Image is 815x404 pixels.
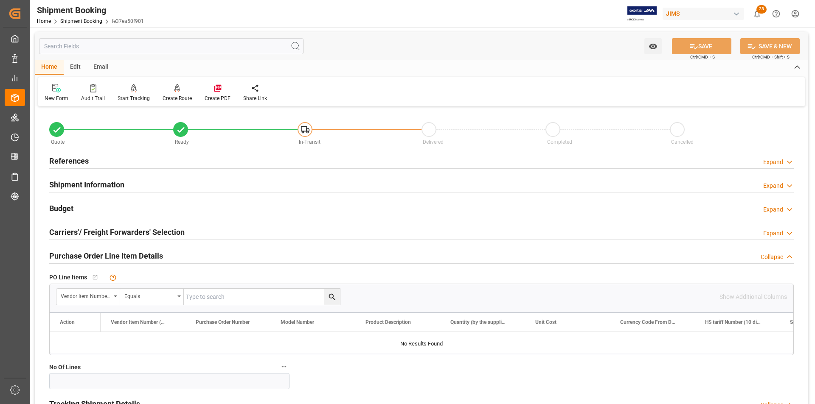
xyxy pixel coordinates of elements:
[671,139,694,145] span: Cancelled
[763,158,783,167] div: Expand
[243,95,267,102] div: Share Link
[690,54,715,60] span: Ctrl/CMD + S
[748,4,767,23] button: show 23 new notifications
[672,38,731,54] button: SAVE
[535,319,556,325] span: Unit Cost
[60,319,75,325] div: Action
[365,319,411,325] span: Product Description
[324,289,340,305] button: search button
[45,95,68,102] div: New Form
[35,60,64,75] div: Home
[60,18,102,24] a: Shipment Booking
[163,95,192,102] div: Create Route
[64,60,87,75] div: Edit
[705,319,762,325] span: HS tariff Number (10 digit classification code)
[756,5,767,14] span: 23
[87,60,115,75] div: Email
[49,203,73,214] h2: Budget
[763,181,783,190] div: Expand
[299,139,320,145] span: In-Transit
[81,95,105,102] div: Audit Trail
[761,253,783,262] div: Collapse
[61,290,111,300] div: Vendor Item Number (By The Supplier)
[767,4,786,23] button: Help Center
[663,6,748,22] button: JIMS
[175,139,189,145] span: Ready
[124,290,174,300] div: Equals
[184,289,340,305] input: Type to search
[49,226,185,238] h2: Carriers'/ Freight Forwarders' Selection
[49,273,87,282] span: PO Line Items
[56,289,120,305] button: open menu
[118,95,150,102] div: Start Tracking
[120,289,184,305] button: open menu
[547,139,572,145] span: Completed
[763,229,783,238] div: Expand
[752,54,790,60] span: Ctrl/CMD + Shift + S
[450,319,507,325] span: Quantity (by the supplier)
[644,38,662,54] button: open menu
[49,155,89,167] h2: References
[278,361,289,372] button: No Of Lines
[663,8,744,20] div: JIMS
[51,139,65,145] span: Quote
[37,4,144,17] div: Shipment Booking
[763,205,783,214] div: Expand
[740,38,800,54] button: SAVE & NEW
[423,139,444,145] span: Delivered
[49,363,81,372] span: No Of Lines
[111,319,168,325] span: Vendor Item Number (By The Supplier)
[196,319,250,325] span: Purchase Order Number
[39,38,304,54] input: Search Fields
[281,319,314,325] span: Model Number
[49,250,163,262] h2: Purchase Order Line Item Details
[620,319,677,325] span: Currency Code From Detail
[49,179,124,190] h2: Shipment Information
[627,6,657,21] img: Exertis%20JAM%20-%20Email%20Logo.jpg_1722504956.jpg
[37,18,51,24] a: Home
[205,95,230,102] div: Create PDF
